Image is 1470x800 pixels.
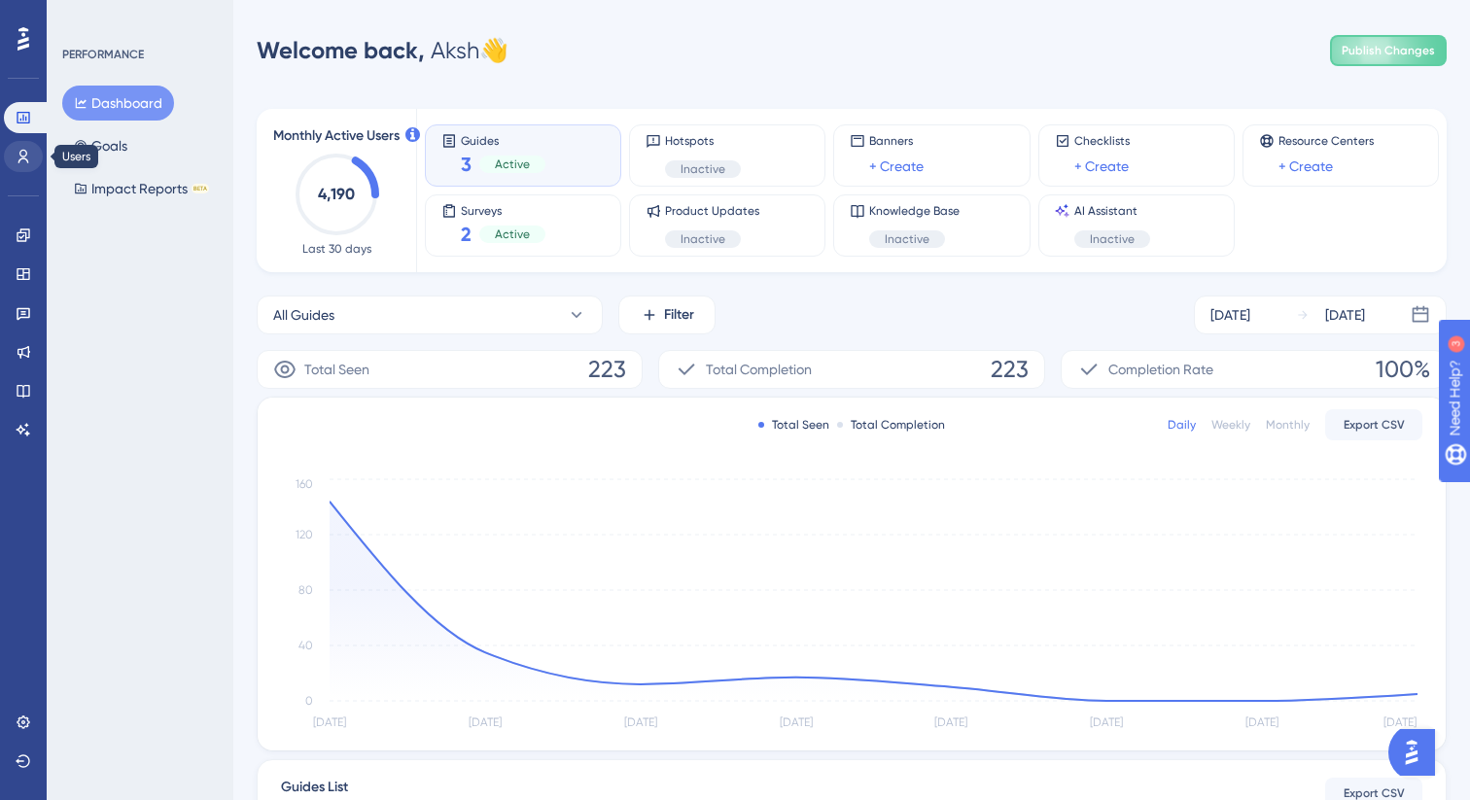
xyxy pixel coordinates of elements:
[706,358,812,381] span: Total Completion
[758,417,829,433] div: Total Seen
[62,128,139,163] button: Goals
[298,583,313,597] tspan: 80
[1278,133,1374,149] span: Resource Centers
[46,5,122,28] span: Need Help?
[1342,43,1435,58] span: Publish Changes
[302,241,371,257] span: Last 30 days
[495,226,530,242] span: Active
[1210,303,1250,327] div: [DATE]
[837,417,945,433] div: Total Completion
[588,354,626,385] span: 223
[461,151,472,178] span: 3
[305,694,313,708] tspan: 0
[296,477,313,491] tspan: 160
[1074,133,1130,149] span: Checklists
[313,715,346,729] tspan: [DATE]
[1376,354,1430,385] span: 100%
[62,171,221,206] button: Impact ReportsBETA
[991,354,1029,385] span: 223
[681,231,725,247] span: Inactive
[618,296,716,334] button: Filter
[495,157,530,172] span: Active
[469,715,502,729] tspan: [DATE]
[1383,715,1417,729] tspan: [DATE]
[298,639,313,652] tspan: 40
[318,185,355,203] text: 4,190
[934,715,967,729] tspan: [DATE]
[304,358,369,381] span: Total Seen
[257,35,508,66] div: Aksh 👋
[665,203,759,219] span: Product Updates
[780,715,813,729] tspan: [DATE]
[869,155,924,178] a: + Create
[257,36,425,64] span: Welcome back,
[62,47,144,62] div: PERFORMANCE
[192,184,209,193] div: BETA
[665,133,741,149] span: Hotspots
[1388,723,1447,782] iframe: UserGuiding AI Assistant Launcher
[1090,715,1123,729] tspan: [DATE]
[664,303,694,327] span: Filter
[1168,417,1196,433] div: Daily
[1108,358,1213,381] span: Completion Rate
[461,133,545,147] span: Guides
[1090,231,1135,247] span: Inactive
[1325,303,1365,327] div: [DATE]
[273,124,400,148] span: Monthly Active Users
[461,221,472,248] span: 2
[1211,417,1250,433] div: Weekly
[1074,203,1150,219] span: AI Assistant
[461,203,545,217] span: Surveys
[1245,715,1278,729] tspan: [DATE]
[1266,417,1310,433] div: Monthly
[1325,409,1422,440] button: Export CSV
[869,133,924,149] span: Banners
[1278,155,1333,178] a: + Create
[681,161,725,177] span: Inactive
[885,231,929,247] span: Inactive
[135,10,141,25] div: 3
[624,715,657,729] tspan: [DATE]
[1330,35,1447,66] button: Publish Changes
[869,203,960,219] span: Knowledge Base
[1074,155,1129,178] a: + Create
[1344,417,1405,433] span: Export CSV
[273,303,334,327] span: All Guides
[296,528,313,541] tspan: 120
[62,86,174,121] button: Dashboard
[257,296,603,334] button: All Guides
